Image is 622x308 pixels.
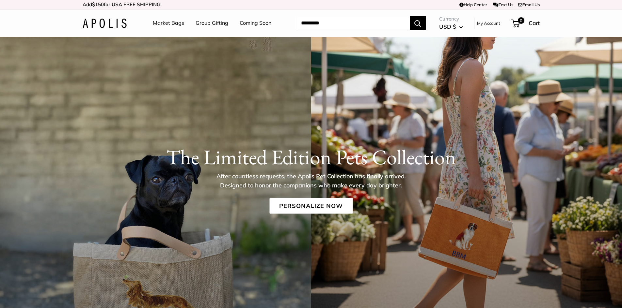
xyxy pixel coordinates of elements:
[296,16,410,30] input: Search...
[459,2,487,7] a: Help Center
[518,2,540,7] a: Email Us
[410,16,426,30] button: Search
[518,17,524,24] span: 0
[512,18,540,28] a: 0 Cart
[439,23,456,30] span: USD $
[153,18,184,28] a: Market Bags
[205,171,417,190] p: After countless requests, the Apolis Pet Collection has finally arrived. Designed to honor the co...
[92,1,104,7] span: $150
[529,20,540,26] span: Cart
[477,19,500,27] a: My Account
[439,22,463,32] button: USD $
[240,18,271,28] a: Coming Soon
[83,144,540,169] h1: The Limited Edition Pets Collection
[439,14,463,23] span: Currency
[196,18,228,28] a: Group Gifting
[269,198,353,213] a: Personalize Now
[83,19,127,28] img: Apolis
[493,2,513,7] a: Text Us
